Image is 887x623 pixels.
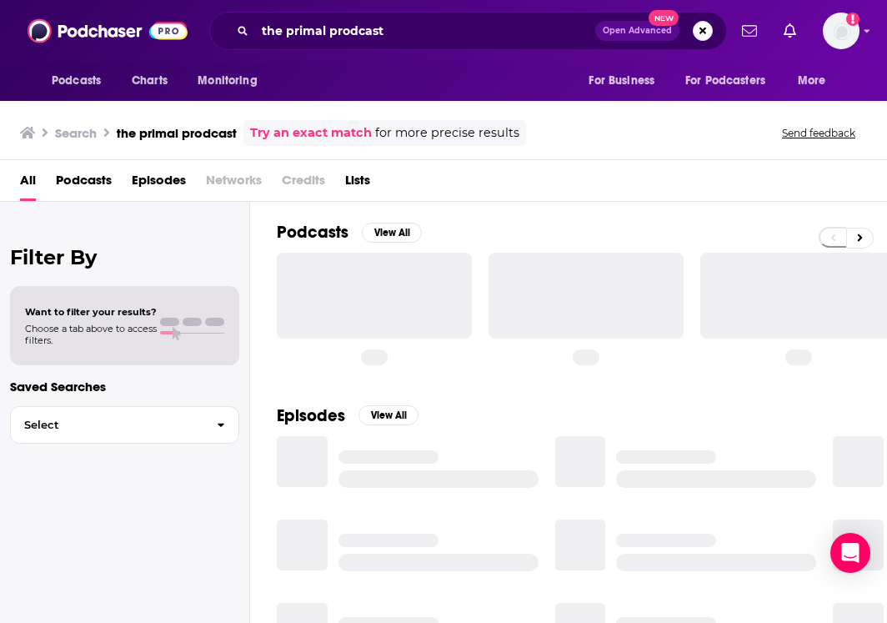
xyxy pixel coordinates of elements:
button: open menu [674,65,789,97]
button: Select [10,406,239,444]
h3: the primal prodcast [117,125,237,141]
button: View All [358,405,418,425]
span: Charts [132,69,168,93]
a: Show notifications dropdown [777,17,803,45]
span: For Business [589,69,654,93]
span: Logged in as alignPR [823,13,859,49]
h2: Podcasts [277,222,348,243]
a: Try an exact match [250,123,372,143]
h2: Filter By [10,245,239,269]
a: PodcastsView All [277,222,422,243]
span: Select [11,420,203,430]
a: EpisodesView All [277,405,418,426]
h3: Search [55,125,97,141]
span: Choose a tab above to access filters. [25,323,157,346]
div: Open Intercom Messenger [830,533,870,573]
p: Saved Searches [10,379,239,394]
span: Want to filter your results? [25,306,157,318]
h2: Episodes [277,405,345,426]
span: For Podcasters [685,69,765,93]
span: for more precise results [375,123,519,143]
button: open menu [40,65,123,97]
button: open menu [577,65,675,97]
img: User Profile [823,13,859,49]
button: Send feedback [777,126,860,140]
svg: Add a profile image [846,13,859,26]
a: Lists [345,167,370,201]
button: Show profile menu [823,13,859,49]
span: New [649,10,679,26]
img: Podchaser - Follow, Share and Rate Podcasts [28,15,188,47]
button: open menu [186,65,278,97]
a: Episodes [132,167,186,201]
span: Open Advanced [603,27,672,35]
span: More [798,69,826,93]
span: Podcasts [52,69,101,93]
span: Credits [282,167,325,201]
button: Open AdvancedNew [595,21,679,41]
button: open menu [786,65,847,97]
button: View All [362,223,422,243]
input: Search podcasts, credits, & more... [255,18,595,44]
a: Charts [121,65,178,97]
a: All [20,167,36,201]
span: Monitoring [198,69,257,93]
div: Search podcasts, credits, & more... [209,12,727,50]
span: Networks [206,167,262,201]
a: Podcasts [56,167,112,201]
a: Show notifications dropdown [735,17,764,45]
